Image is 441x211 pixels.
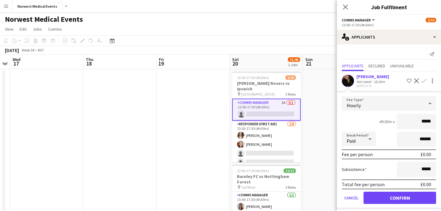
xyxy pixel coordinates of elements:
div: £0.00 [420,151,431,157]
div: 3 Jobs [288,62,300,67]
button: Confirm [364,192,436,204]
span: Applicants [342,64,364,68]
a: Comms [46,25,64,33]
span: 18 [85,60,93,67]
span: Edit [20,26,27,32]
div: Total fee per person [342,181,385,187]
button: Norwest Medical Events [13,0,62,12]
div: 13:00-17:30 (4h30m) [342,23,436,27]
div: Applicants [337,30,441,44]
span: Fri [159,57,164,62]
span: 3 Roles [285,92,296,96]
span: Declined [368,64,385,68]
span: 13:00-17:30 (4h30m) [237,75,269,80]
span: Thu [86,57,93,62]
div: [DATE] [5,47,19,53]
h1: Norwest Medical Events [5,15,83,24]
span: Paid [347,138,356,144]
div: £0.00 [420,181,431,187]
div: Fee per person [342,151,373,157]
span: Hourly [347,102,361,108]
div: 4h30m x [379,119,394,124]
h3: Job Fulfilment [337,3,441,11]
span: 17 [12,60,21,67]
span: Comms [48,26,62,32]
div: 18.2km [372,79,386,84]
span: Comms Manager [342,18,371,22]
a: Jobs [30,25,44,33]
span: 13:00-17:30 (4h30m) [237,168,269,173]
span: Jobs [33,26,42,32]
button: Cancel [342,192,361,204]
span: Wed [13,57,21,62]
span: 12/12 [284,168,296,173]
span: View [5,26,13,32]
div: BST [38,48,44,52]
span: Week 38 [20,48,36,52]
app-job-card: 13:00-17:30 (4h30m)2/10[PERSON_NAME] Rovers vs Ipswich [GEOGRAPHIC_DATA]3 RolesComms Manager1A0/1... [232,72,301,162]
div: Not rated [356,79,372,84]
a: View [2,25,16,33]
span: 20 [231,60,239,67]
div: [PERSON_NAME] [356,74,389,79]
h3: Burnley FC vs Nottingham Forest [232,174,301,185]
div: [DATE] 10:53 [356,84,389,88]
span: Turf Moor [241,185,255,190]
h3: [PERSON_NAME] Rovers vs Ipswich [232,81,301,92]
span: 21 [304,60,313,67]
label: Subsistence [342,167,367,172]
span: [GEOGRAPHIC_DATA] [241,92,275,96]
span: 19 [158,60,164,67]
span: Sat [232,57,239,62]
app-card-role: Comms Manager1A0/113:00-17:30 (4h30m) [232,99,301,121]
span: 2/10 [426,18,436,22]
button: Comms Manager [342,18,376,22]
a: Edit [17,25,29,33]
span: Sun [305,57,313,62]
app-card-role: Responder (First Aid)2/813:00-17:30 (4h30m)[PERSON_NAME][PERSON_NAME] [232,121,301,204]
span: 2/10 [285,75,296,80]
span: 3 Roles [285,185,296,190]
span: 31/48 [288,57,300,62]
span: Unavailable [390,64,414,68]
